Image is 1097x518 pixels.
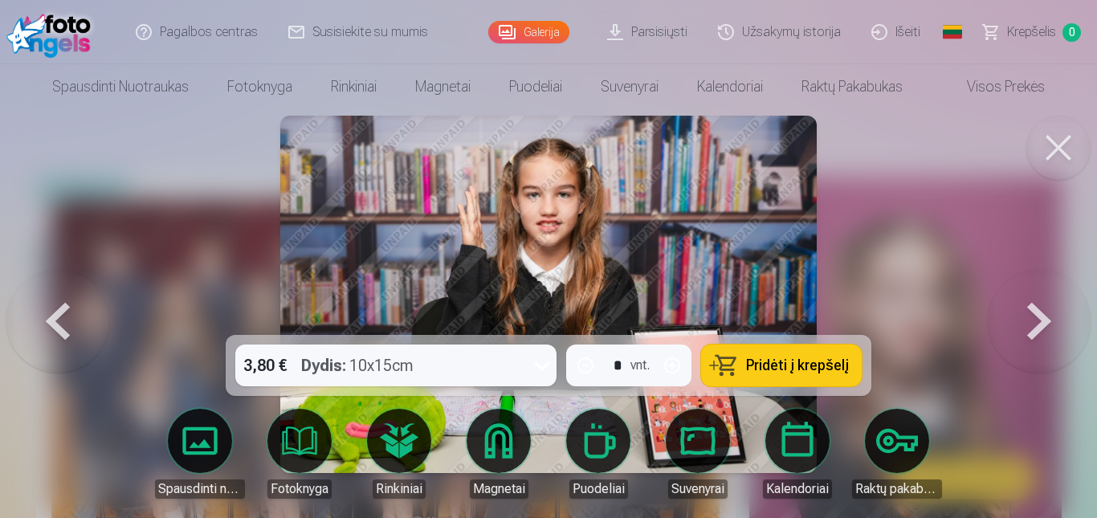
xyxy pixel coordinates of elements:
a: Rinkiniai [312,64,396,109]
div: Spausdinti nuotraukas [155,479,245,499]
strong: Dydis : [301,354,346,377]
a: Suvenyrai [653,409,743,499]
span: Pridėti į krepšelį [746,358,849,373]
div: Rinkiniai [373,479,426,499]
div: vnt. [630,356,650,375]
a: Magnetai [454,409,544,499]
img: /fa2 [6,6,99,58]
a: Rinkiniai [354,409,444,499]
a: Suvenyrai [581,64,678,109]
div: 10x15cm [301,345,414,386]
a: Puodeliai [553,409,643,499]
button: Pridėti į krepšelį [701,345,862,386]
div: Puodeliai [569,479,628,499]
a: Magnetai [396,64,490,109]
div: 3,80 € [235,345,295,386]
a: Kalendoriai [752,409,842,499]
span: 0 [1062,23,1081,42]
a: Raktų pakabukas [782,64,922,109]
a: Puodeliai [490,64,581,109]
span: Krepšelis [1007,22,1056,42]
div: Suvenyrai [668,479,728,499]
div: Raktų pakabukas [852,479,942,499]
a: Galerija [488,21,569,43]
a: Kalendoriai [678,64,782,109]
div: Kalendoriai [763,479,832,499]
div: Fotoknyga [267,479,332,499]
a: Spausdinti nuotraukas [33,64,208,109]
a: Spausdinti nuotraukas [155,409,245,499]
a: Fotoknyga [208,64,312,109]
a: Visos prekės [922,64,1064,109]
a: Raktų pakabukas [852,409,942,499]
a: Fotoknyga [255,409,345,499]
div: Magnetai [470,479,528,499]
